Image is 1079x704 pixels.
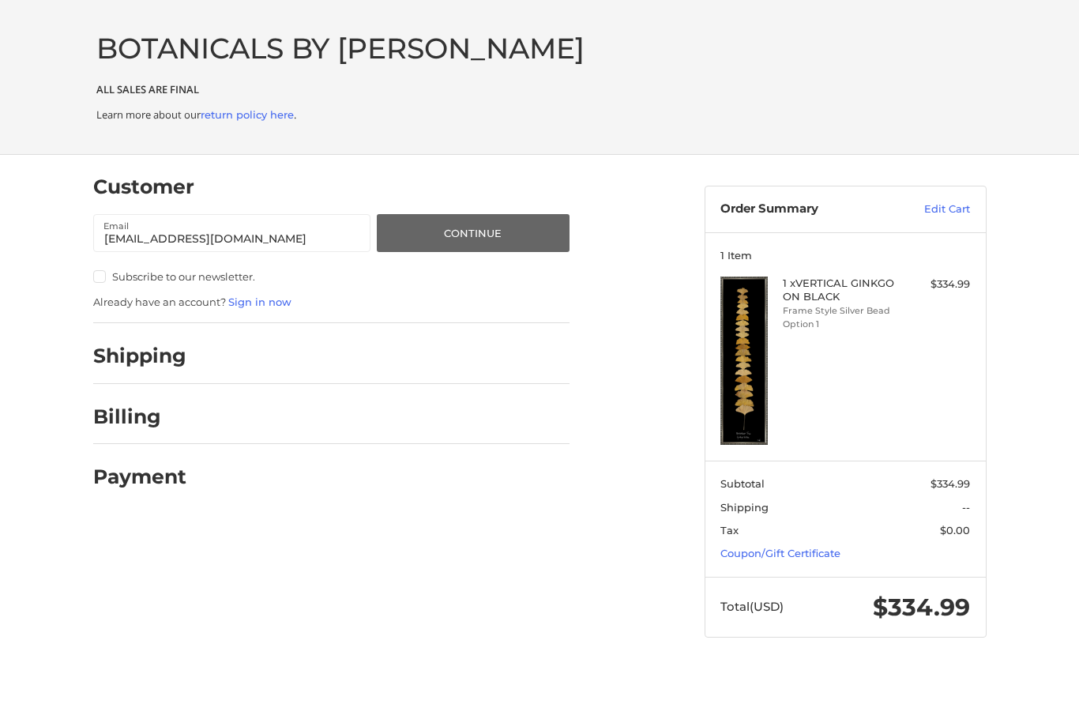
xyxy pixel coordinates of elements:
p: Already have an account? [93,296,570,311]
a: Sign in now [228,296,291,309]
h2: Customer [93,175,194,200]
h3: 1 Item [720,250,970,262]
span: -- [962,502,970,514]
span: Tax [720,525,739,537]
span: Subscribe to our newsletter. [112,271,255,284]
span: $0.00 [940,525,970,537]
h2: Shipping [93,344,186,369]
span: $334.99 [930,478,970,491]
a: return policy here [201,109,294,122]
div: $334.99 [908,277,970,293]
h4: 1 x VERTICAL GINKGO ON BLACK [783,277,904,303]
h3: Order Summary [720,202,890,218]
a: Edit Cart [890,202,970,218]
span: Subtotal [720,478,765,491]
a: BOTANICALS BY [PERSON_NAME] [96,32,585,66]
b: ALL SALES ARE FINAL [96,83,199,97]
span: $334.99 [873,593,970,623]
span: Total (USD) [720,600,784,615]
p: Learn more about our . [96,108,983,124]
button: Continue [377,215,569,253]
label: Email [103,218,129,235]
li: Frame Style Silver Bead Option 1 [783,305,904,331]
h2: Billing [93,405,186,430]
span: Shipping [720,502,769,514]
h2: Payment [93,465,186,490]
a: Coupon/Gift Certificate [720,548,840,560]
